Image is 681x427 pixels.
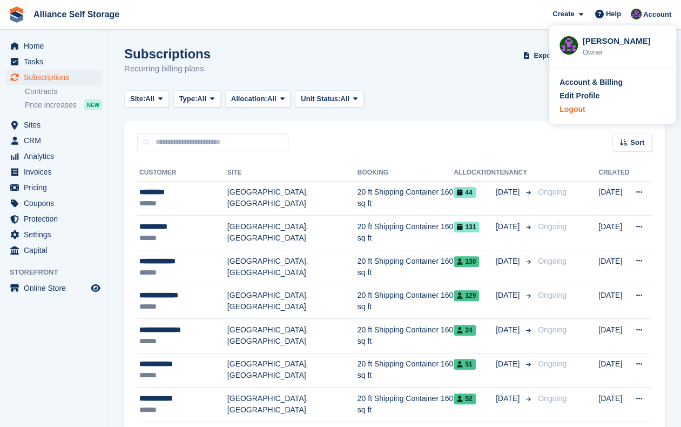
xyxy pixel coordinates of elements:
[454,359,475,370] span: 51
[84,99,102,110] div: NEW
[521,46,569,64] button: Export
[598,181,629,216] td: [DATE]
[598,250,629,284] td: [DATE]
[29,5,124,23] a: Alliance Self Storage
[124,46,211,61] h1: Subscriptions
[559,36,578,55] img: Romilly Norton
[496,186,522,198] span: [DATE]
[124,63,211,75] p: Recurring billing plans
[358,216,454,250] td: 20 ft Shipping Container 160 sq ft
[137,164,227,182] th: Customer
[454,290,479,301] span: 129
[630,137,644,148] span: Sort
[24,281,89,296] span: Online Store
[358,388,454,422] td: 20 ft Shipping Container 160 sq ft
[227,284,358,319] td: [GEOGRAPHIC_DATA], [GEOGRAPHIC_DATA]
[24,149,89,164] span: Analytics
[358,181,454,216] td: 20 ft Shipping Container 160 sq ft
[559,77,666,88] a: Account & Billing
[24,117,89,132] span: Sites
[454,393,475,404] span: 52
[5,180,102,195] a: menu
[24,227,89,242] span: Settings
[5,54,102,69] a: menu
[179,94,198,104] span: Type:
[496,164,534,182] th: Tenancy
[5,149,102,164] a: menu
[5,117,102,132] a: menu
[25,99,102,111] a: Price increases NEW
[24,196,89,211] span: Coupons
[559,90,666,102] a: Edit Profile
[24,133,89,148] span: CRM
[5,281,102,296] a: menu
[606,9,621,19] span: Help
[538,291,567,299] span: Ongoing
[538,359,567,368] span: Ongoing
[454,222,479,232] span: 131
[559,90,599,102] div: Edit Profile
[496,290,522,301] span: [DATE]
[227,164,358,182] th: Site
[454,325,475,336] span: 24
[89,282,102,295] a: Preview store
[358,319,454,353] td: 20 ft Shipping Container 160 sq ft
[496,324,522,336] span: [DATE]
[454,256,479,267] span: 130
[559,104,666,115] a: Logout
[5,133,102,148] a: menu
[24,54,89,69] span: Tasks
[358,284,454,319] td: 20 ft Shipping Container 160 sq ft
[124,90,169,108] button: Site: All
[5,227,102,242] a: menu
[267,94,277,104] span: All
[631,9,642,19] img: Romilly Norton
[5,164,102,179] a: menu
[5,70,102,85] a: menu
[227,250,358,284] td: [GEOGRAPHIC_DATA], [GEOGRAPHIC_DATA]
[496,221,522,232] span: [DATE]
[598,164,629,182] th: Created
[358,353,454,388] td: 20 ft Shipping Container 160 sq ft
[643,9,671,20] span: Account
[25,100,77,110] span: Price increases
[358,250,454,284] td: 20 ft Shipping Container 160 sq ft
[301,94,340,104] span: Unit Status:
[145,94,154,104] span: All
[24,164,89,179] span: Invoices
[496,358,522,370] span: [DATE]
[582,35,666,45] div: [PERSON_NAME]
[538,222,567,231] span: Ongoing
[24,211,89,226] span: Protection
[227,353,358,388] td: [GEOGRAPHIC_DATA], [GEOGRAPHIC_DATA]
[225,90,291,108] button: Allocation: All
[534,50,556,61] span: Export
[9,6,25,23] img: stora-icon-8386f47178a22dfd0bd8f6a31ec36ba5ce8667c1dd55bd0f319d3a0aa187defe.svg
[598,388,629,422] td: [DATE]
[227,388,358,422] td: [GEOGRAPHIC_DATA], [GEOGRAPHIC_DATA]
[358,164,454,182] th: Booking
[538,394,567,403] span: Ongoing
[295,90,363,108] button: Unit Status: All
[5,196,102,211] a: menu
[454,187,475,198] span: 44
[559,104,585,115] div: Logout
[496,256,522,267] span: [DATE]
[598,353,629,388] td: [DATE]
[24,243,89,258] span: Capital
[538,188,567,196] span: Ongoing
[227,319,358,353] td: [GEOGRAPHIC_DATA], [GEOGRAPHIC_DATA]
[598,319,629,353] td: [DATE]
[598,216,629,250] td: [DATE]
[538,325,567,334] span: Ongoing
[231,94,267,104] span: Allocation:
[5,211,102,226] a: menu
[10,267,107,278] span: Storefront
[552,9,574,19] span: Create
[496,393,522,404] span: [DATE]
[5,243,102,258] a: menu
[25,86,102,97] a: Contracts
[5,38,102,54] a: menu
[559,77,623,88] div: Account & Billing
[130,94,145,104] span: Site:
